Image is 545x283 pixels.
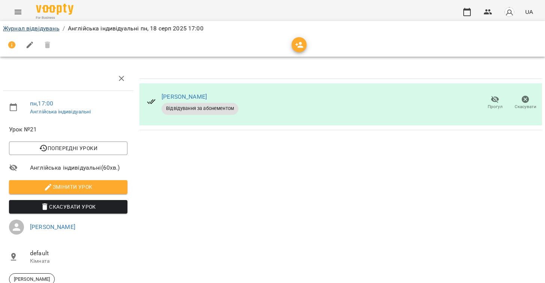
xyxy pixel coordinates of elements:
[525,8,533,16] span: UA
[480,92,510,113] button: Прогул
[30,257,127,265] p: Кімната
[30,108,91,114] a: Англійська індивідуальні
[510,92,541,113] button: Скасувати
[9,125,127,134] span: Урок №21
[522,5,536,19] button: UA
[515,104,536,110] span: Скасувати
[9,141,127,155] button: Попередні уроки
[3,25,60,32] a: Журнал відвідувань
[63,24,65,33] li: /
[36,4,73,15] img: Voopty Logo
[15,182,121,191] span: Змінити урок
[30,249,127,258] span: default
[9,3,27,21] button: Menu
[15,144,121,153] span: Попередні уроки
[68,24,204,33] p: Англійська індивідуальні пн, 18 серп 2025 17:00
[30,163,127,172] span: Англійська індивідуальні ( 60 хв. )
[9,180,127,194] button: Змінити урок
[3,24,542,33] nav: breadcrumb
[504,7,515,17] img: avatar_s.png
[30,100,53,107] a: пн , 17:00
[162,105,238,112] span: Відвідування за абонементом
[488,104,503,110] span: Прогул
[9,200,127,214] button: Скасувати Урок
[162,93,207,100] a: [PERSON_NAME]
[9,276,54,283] span: [PERSON_NAME]
[36,15,73,20] span: For Business
[30,223,75,230] a: [PERSON_NAME]
[15,202,121,211] span: Скасувати Урок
